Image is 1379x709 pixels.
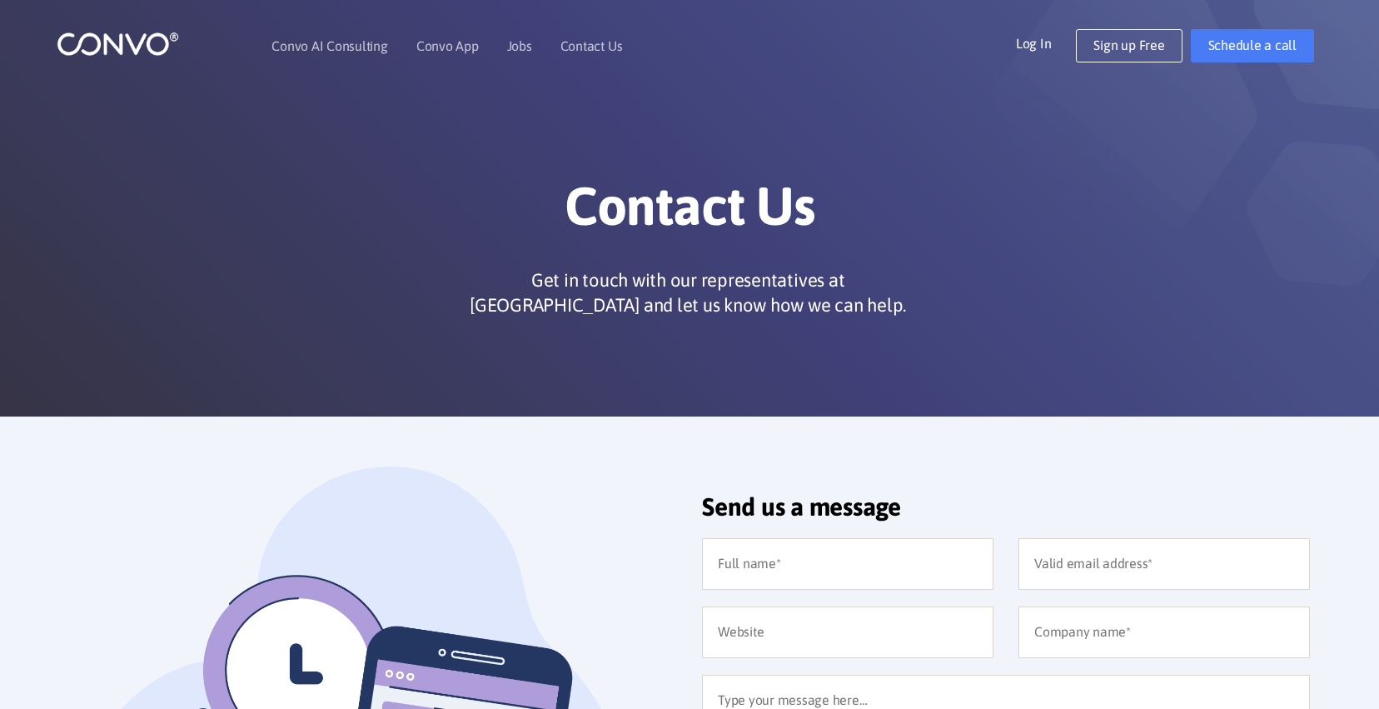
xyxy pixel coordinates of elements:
input: Full name* [702,538,993,590]
p: Get in touch with our representatives at [GEOGRAPHIC_DATA] and let us know how we can help. [463,267,913,317]
img: logo_1.png [57,31,179,57]
input: Company name* [1018,607,1310,658]
a: Log In [1016,29,1077,56]
h1: Contact Us [227,174,1152,251]
a: Jobs [507,39,532,52]
a: Convo AI Consulting [271,39,387,52]
h2: Send us a message [702,492,1310,534]
a: Schedule a call [1191,29,1314,62]
input: Website [702,607,993,658]
a: Contact Us [560,39,623,52]
input: Valid email address* [1018,538,1310,590]
a: Sign up Free [1076,29,1182,62]
a: Convo App [416,39,479,52]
